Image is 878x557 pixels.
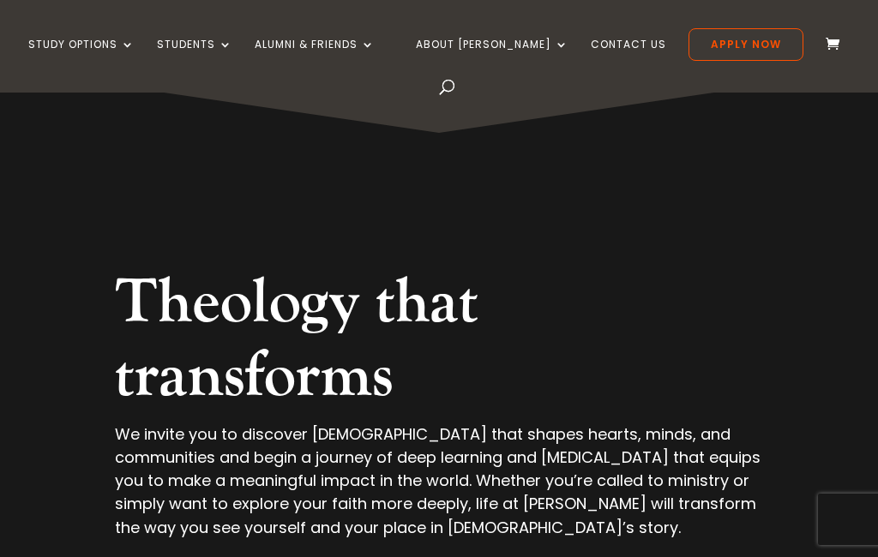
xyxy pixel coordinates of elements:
h2: Theology that transforms [115,266,764,422]
p: We invite you to discover [DEMOGRAPHIC_DATA] that shapes hearts, minds, and communities and begin... [115,422,764,554]
a: About [PERSON_NAME] [416,39,568,79]
a: Alumni & Friends [255,39,375,79]
a: Students [157,39,232,79]
a: Contact Us [591,39,666,79]
a: Study Options [28,39,135,79]
a: Apply Now [689,28,803,61]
